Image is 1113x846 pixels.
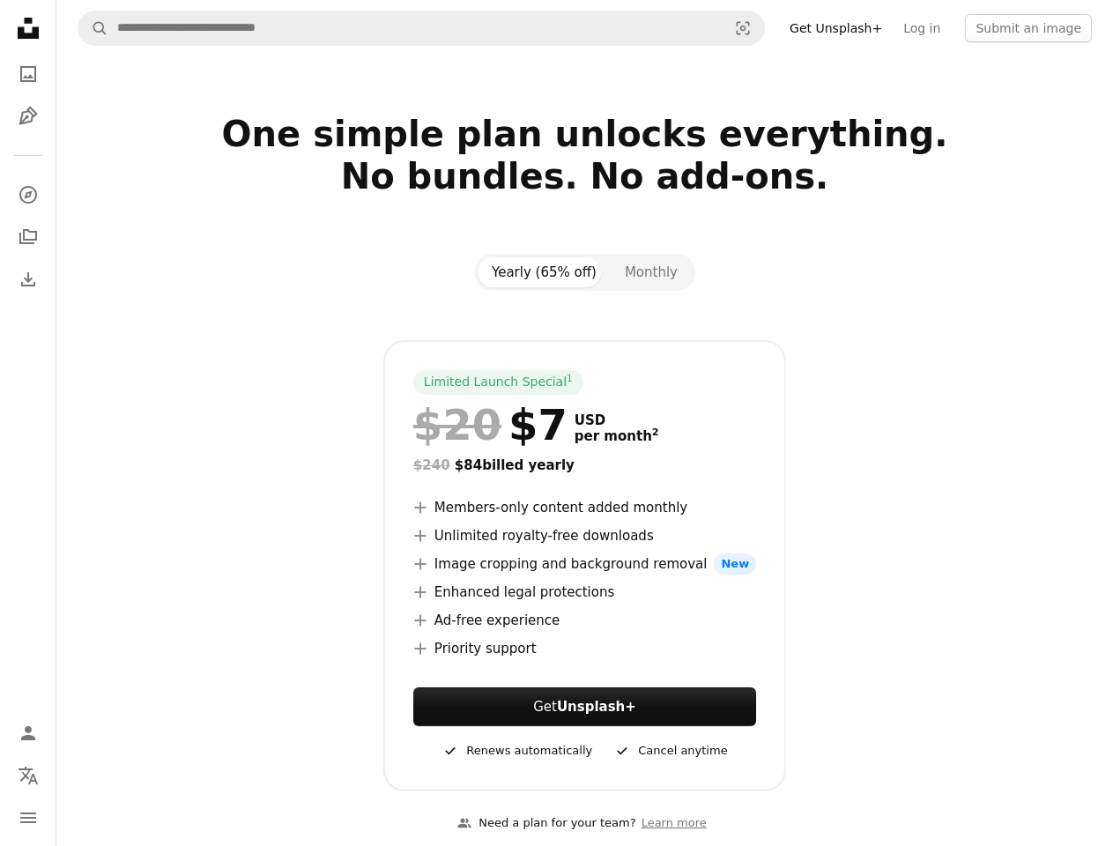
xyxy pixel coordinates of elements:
[78,113,1092,240] h2: One simple plan unlocks everything. No bundles. No add-ons.
[78,11,108,45] button: Search Unsplash
[11,56,46,92] a: Photos
[413,610,756,631] li: Ad-free experience
[11,262,46,297] a: Download History
[478,257,611,287] button: Yearly (65% off)
[413,455,756,476] div: $84 billed yearly
[649,428,663,444] a: 2
[714,553,756,575] span: New
[413,497,756,518] li: Members-only content added monthly
[11,11,46,49] a: Home — Unsplash
[441,740,592,761] div: Renews automatically
[575,428,659,444] span: per month
[11,758,46,793] button: Language
[413,553,756,575] li: Image cropping and background removal
[636,809,712,838] a: Learn more
[965,14,1092,42] button: Submit an image
[11,99,46,134] a: Illustrations
[11,177,46,212] a: Explore
[557,699,636,715] strong: Unsplash+
[413,638,756,659] li: Priority support
[413,402,568,448] div: $7
[413,457,450,473] span: $240
[413,402,501,448] span: $20
[613,740,727,761] div: Cancel anytime
[779,14,893,42] a: Get Unsplash+
[575,412,659,428] span: USD
[11,800,46,835] button: Menu
[722,11,764,45] button: Visual search
[11,219,46,255] a: Collections
[413,687,756,726] button: GetUnsplash+
[457,814,635,833] div: Need a plan for your team?
[563,374,576,391] a: 1
[652,427,659,438] sup: 2
[893,14,951,42] a: Log in
[413,582,756,603] li: Enhanced legal protections
[78,11,765,46] form: Find visuals sitewide
[413,525,756,546] li: Unlimited royalty-free downloads
[611,257,692,287] button: Monthly
[413,370,583,395] div: Limited Launch Special
[567,373,573,383] sup: 1
[11,716,46,751] a: Log in / Sign up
